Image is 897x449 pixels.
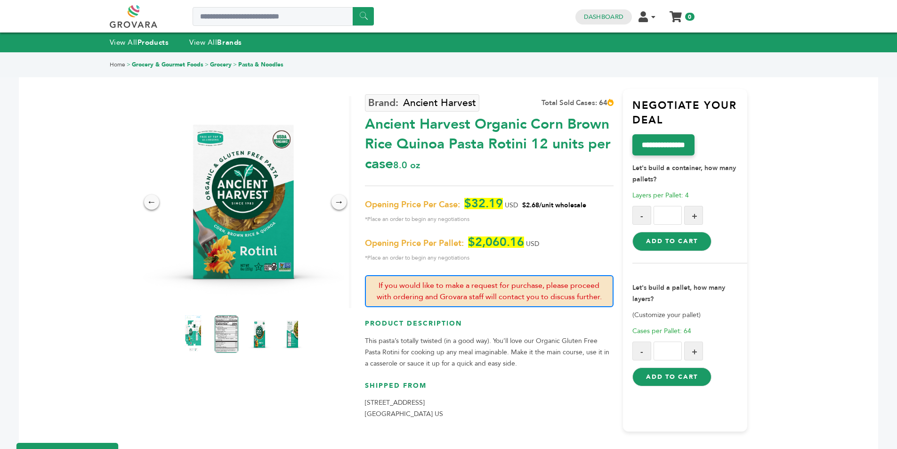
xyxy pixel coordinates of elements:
a: Pasta & Noodles [238,61,283,68]
strong: Brands [217,38,242,47]
span: Opening Price Per Case: [365,199,460,211]
p: [STREET_ADDRESS] [GEOGRAPHIC_DATA] US [365,397,614,420]
img: Ancient Harvest Organic Corn, Brown Rice & Quinoa Pasta Rotini 12 units per case 8.0 oz Nutrition... [215,315,238,353]
span: Layers per Pallet: 4 [632,191,689,200]
span: > [205,61,209,68]
a: Ancient Harvest [365,94,479,112]
button: + [684,206,703,225]
span: > [127,61,130,68]
span: $2,060.16 [468,237,524,248]
span: *Place an order to begin any negotiations [365,213,614,225]
span: > [233,61,237,68]
div: → [331,195,347,210]
p: If you would like to make a request for purchase, please proceed with ordering and Grovara staff ... [365,275,614,307]
a: View AllProducts [110,38,169,47]
span: USD [505,201,518,210]
span: 0 [685,13,694,21]
button: Add to Cart [632,232,711,251]
strong: Products [137,38,169,47]
div: Total Sold Cases: 64 [541,98,614,108]
div: Ancient Harvest Organic Corn Brown Rice Quinoa Pasta Rotini 12 units per case [365,110,614,174]
div: ← [144,195,159,210]
p: (Customize your pallet) [632,310,747,321]
span: $32.19 [464,198,503,209]
img: Ancient Harvest Organic Corn, Brown Rice & Quinoa Pasta Rotini 12 units per case 8.0 oz [248,315,271,353]
strong: Let's build a pallet, how many layers? [632,283,725,303]
h3: Negotiate Your Deal [632,98,747,135]
a: Grocery [210,61,232,68]
img: Ancient Harvest Organic Corn, Brown Rice & Quinoa Pasta Rotini 12 units per case 8.0 oz [281,315,304,353]
span: 8.0 oz [393,159,420,171]
img: Ancient Harvest Organic Corn, Brown Rice & Quinoa Pasta Rotini 12 units per case 8.0 oz [137,96,349,308]
strong: Let's build a container, how many pallets? [632,163,736,184]
span: *Place an order to begin any negotiations [365,252,614,263]
span: USD [526,239,539,248]
button: + [684,342,703,360]
span: Cases per Pallet: 64 [632,327,691,335]
a: Grocery & Gourmet Foods [132,61,203,68]
img: Ancient Harvest Organic Corn, Brown Rice & Quinoa Pasta Rotini 12 units per case 8.0 oz Product L... [182,315,205,353]
span: $2.68/unit wholesale [522,201,586,210]
a: My Cart [670,8,681,18]
p: This pasta’s totally twisted (in a good way). You’ll love our Organic Gluten Free Pasta Rotini fo... [365,335,614,369]
button: - [632,206,651,225]
h3: Shipped From [365,381,614,398]
a: Dashboard [584,13,623,21]
button: Add to Cart [632,367,711,386]
input: Search a product or brand... [193,7,374,26]
a: View AllBrands [189,38,242,47]
span: Opening Price Per Pallet: [365,238,464,249]
h3: Product Description [365,319,614,335]
button: - [632,342,651,360]
a: Home [110,61,125,68]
